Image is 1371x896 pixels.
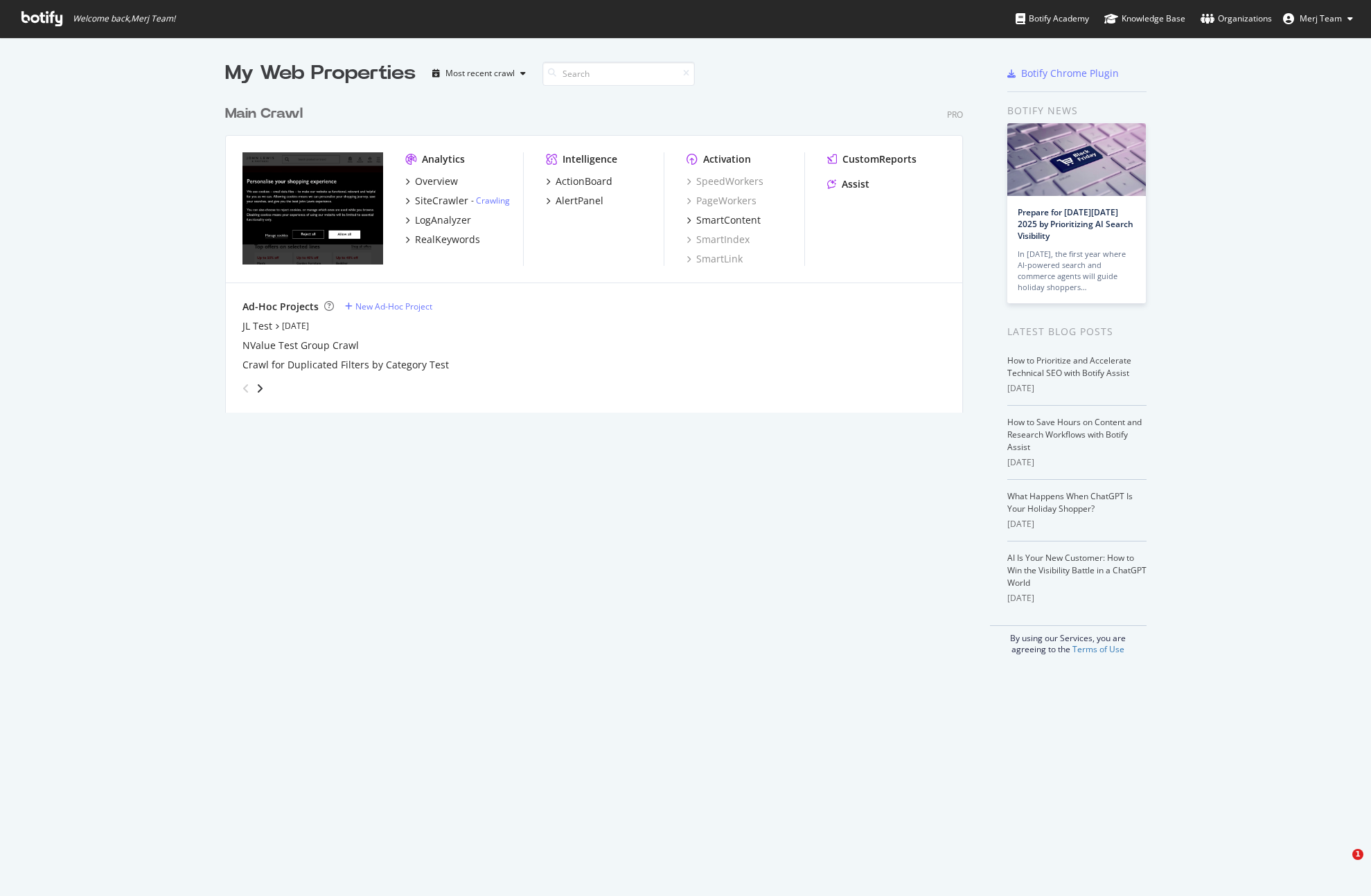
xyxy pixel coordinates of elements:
a: Botify Chrome Plugin [1007,66,1119,80]
a: CustomReports [827,152,917,166]
a: [DATE] [282,320,309,332]
button: Most recent crawl [427,62,531,84]
div: [DATE] [1007,382,1147,395]
div: In [DATE], the first year where AI-powered search and commerce agents will guide holiday shoppers… [1018,249,1135,293]
div: Assist [842,177,869,191]
span: Welcome back, Merj Team ! [73,13,175,24]
div: By using our Services, you are agreeing to the [990,625,1147,655]
a: How to Prioritize and Accelerate Technical SEO with Botify Assist [1007,355,1131,379]
div: SmartContent [696,213,761,227]
div: New Ad-Hoc Project [355,301,432,312]
div: Most recent crawl [445,69,515,78]
div: [DATE] [1007,518,1147,530]
a: RealKeywords [405,233,480,247]
div: Botify news [1007,103,1147,118]
a: Prepare for [DATE][DATE] 2025 by Prioritizing AI Search Visibility [1018,206,1133,242]
div: Pro [947,109,963,120]
div: [DATE] [1007,592,1147,604]
a: Assist [827,177,869,191]
div: CustomReports [842,152,917,166]
div: ActionBoard [556,174,612,188]
div: My Web Properties [225,60,416,87]
div: Organizations [1201,12,1272,26]
a: Terms of Use [1072,643,1124,655]
a: SpeedWorkers [687,174,763,188]
div: RealKeywords [415,233,480,247]
a: AI Is Your New Customer: How to Win the Visibility Battle in a ChatGPT World [1007,552,1147,589]
a: PageWorkers [687,194,757,208]
a: SiteCrawler- Crawling [405,194,510,208]
div: Main Crawl [225,104,303,124]
a: ActionBoard [546,174,612,188]
div: Analytics [422,152,465,166]
div: Knowledge Base [1104,12,1185,26]
a: Crawling [476,195,510,206]
a: New Ad-Hoc Project [345,301,432,312]
input: Search [542,62,695,86]
div: grid [225,87,974,413]
a: AlertPanel [546,194,603,208]
div: AlertPanel [556,194,603,208]
div: Botify Chrome Plugin [1021,66,1119,80]
div: [DATE] [1007,456,1147,469]
a: LogAnalyzer [405,213,471,227]
a: Main Crawl [225,104,308,124]
a: What Happens When ChatGPT Is Your Holiday Shopper? [1007,490,1133,514]
img: johnlewis.com [242,152,383,265]
div: Activation [703,152,751,166]
button: Merj Team [1272,8,1364,30]
a: SmartIndex [687,233,750,247]
a: SmartContent [687,213,761,227]
span: 1 [1352,849,1363,860]
div: Botify Academy [1016,12,1089,26]
div: Overview [415,174,458,188]
div: Ad-Hoc Projects [242,300,319,314]
a: How to Save Hours on Content and Research Workflows with Botify Assist [1007,416,1142,453]
iframe: Intercom live chat [1324,849,1357,882]
div: Latest Blog Posts [1007,324,1147,339]
div: Intelligence [563,152,617,166]
div: SiteCrawler [415,194,468,208]
a: JL Test [242,319,272,333]
div: LogAnalyzer [415,213,471,227]
a: Overview [405,174,458,188]
div: angle-left [237,377,255,400]
div: - [471,195,510,206]
a: Crawl for Duplicated Filters by Category Test [242,358,449,372]
a: SmartLink [687,252,743,266]
div: angle-right [255,382,265,395]
span: Merj Team [1300,12,1342,24]
a: NValue Test Group Crawl [242,339,359,352]
img: Prepare for Black Friday 2025 by Prioritizing AI Search Visibility [1007,123,1146,196]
